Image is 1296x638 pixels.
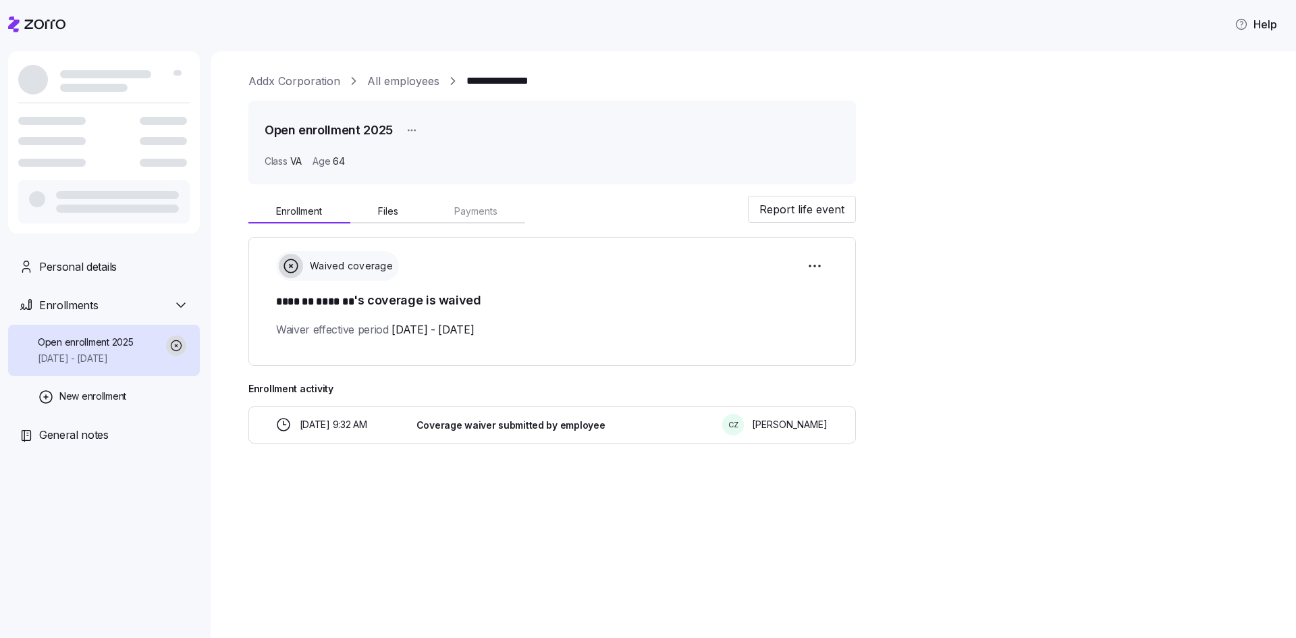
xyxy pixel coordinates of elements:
[300,418,367,431] span: [DATE] 9:32 AM
[391,321,474,338] span: [DATE] - [DATE]
[39,259,117,275] span: Personal details
[454,207,497,216] span: Payments
[378,207,398,216] span: Files
[290,155,302,168] span: VA
[276,207,322,216] span: Enrollment
[248,73,340,90] a: Addx Corporation
[759,201,844,217] span: Report life event
[38,336,133,349] span: Open enrollment 2025
[39,427,109,444] span: General notes
[265,155,288,168] span: Class
[38,352,133,365] span: [DATE] - [DATE]
[276,292,828,311] h1: 's coverage is waived
[59,390,126,403] span: New enrollment
[306,259,393,273] span: Waived coverage
[248,382,856,396] span: Enrollment activity
[752,418,828,431] span: [PERSON_NAME]
[748,196,856,223] button: Report life event
[313,155,330,168] span: Age
[1235,16,1277,32] span: Help
[367,73,439,90] a: All employees
[265,122,393,138] h1: Open enrollment 2025
[728,421,738,429] span: C Z
[39,297,98,314] span: Enrollments
[333,155,344,168] span: 64
[416,419,605,432] span: Coverage waiver submitted by employee
[1224,11,1288,38] button: Help
[276,321,475,338] span: Waiver effective period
